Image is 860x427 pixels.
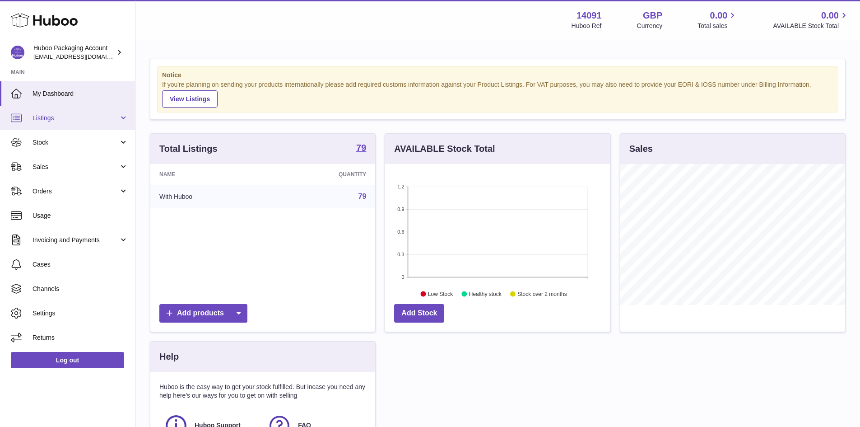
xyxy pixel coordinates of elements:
text: Stock over 2 months [518,291,567,297]
span: Total sales [697,22,738,30]
span: AVAILABLE Stock Total [773,22,849,30]
strong: 14091 [576,9,602,22]
td: With Huboo [150,185,269,208]
span: Stock [33,138,119,147]
span: Cases [33,260,128,269]
a: 0.00 AVAILABLE Stock Total [773,9,849,30]
a: 79 [356,143,366,154]
span: Returns [33,333,128,342]
div: Currency [637,22,663,30]
span: Usage [33,211,128,220]
strong: GBP [643,9,662,22]
strong: Notice [162,71,833,80]
p: Huboo is the easy way to get your stock fulfilled. But incase you need any help here's our ways f... [159,383,366,400]
span: Listings [33,114,119,122]
text: 0 [402,274,404,280]
a: Add Stock [394,304,444,323]
text: 0.9 [398,206,404,212]
h3: Help [159,351,179,363]
span: Orders [33,187,119,196]
span: My Dashboard [33,89,128,98]
th: Name [150,164,269,185]
span: Invoicing and Payments [33,236,119,244]
text: 1.2 [398,184,404,189]
span: Settings [33,309,128,318]
span: 0.00 [821,9,839,22]
a: 79 [358,192,367,200]
a: Add products [159,304,247,323]
h3: Total Listings [159,143,218,155]
strong: 79 [356,143,366,152]
text: Low Stock [428,291,453,297]
span: Sales [33,163,119,171]
span: 0.00 [710,9,728,22]
img: internalAdmin-14091@internal.huboo.com [11,46,24,59]
text: 0.3 [398,252,404,257]
span: [EMAIL_ADDRESS][DOMAIN_NAME] [33,53,133,60]
span: Channels [33,285,128,293]
div: Huboo Ref [572,22,602,30]
a: 0.00 Total sales [697,9,738,30]
a: Log out [11,352,124,368]
a: View Listings [162,90,218,108]
th: Quantity [269,164,375,185]
div: Huboo Packaging Account [33,44,115,61]
text: Healthy stock [469,291,502,297]
h3: Sales [629,143,653,155]
div: If you're planning on sending your products internationally please add required customs informati... [162,80,833,108]
h3: AVAILABLE Stock Total [394,143,495,155]
text: 0.6 [398,229,404,235]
